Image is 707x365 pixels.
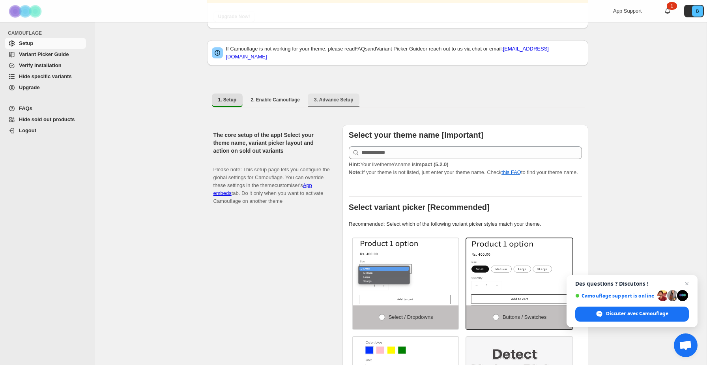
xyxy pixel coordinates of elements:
[5,60,86,71] a: Verify Installation
[667,2,677,10] div: 1
[5,114,86,125] a: Hide sold out products
[606,310,668,317] span: Discuter avec Camouflage
[5,71,86,82] a: Hide specific variants
[684,5,704,17] button: Avatar with initials B
[353,238,459,305] img: Select / Dropdowns
[664,7,671,15] a: 1
[355,46,368,52] a: FAQs
[19,116,75,122] span: Hide sold out products
[5,49,86,60] a: Variant Picker Guide
[5,103,86,114] a: FAQs
[213,158,330,205] p: Please note: This setup page lets you configure the global settings for Camouflage. You can overr...
[503,314,546,320] span: Buttons / Swatches
[349,220,582,228] p: Recommended: Select which of the following variant picker styles match your theme.
[226,45,584,61] p: If Camouflage is not working for your theme, please read and or reach out to us via chat or email:
[376,46,423,52] a: Variant Picker Guide
[19,84,40,90] span: Upgrade
[501,169,521,175] a: this FAQ
[349,161,361,167] strong: Hint:
[19,40,33,46] span: Setup
[349,131,483,139] b: Select your theme name [Important]
[251,97,300,103] span: 2. Enable Camouflage
[349,203,490,212] b: Select variant picker [Recommended]
[575,293,655,299] span: Camouflage support is online
[314,97,353,103] span: 3. Advance Setup
[19,105,32,111] span: FAQs
[349,169,362,175] strong: Note:
[5,125,86,136] a: Logout
[696,9,699,13] text: B
[19,73,72,79] span: Hide specific variants
[613,8,642,14] span: App Support
[389,314,433,320] span: Select / Dropdowns
[19,62,62,68] span: Verify Installation
[8,30,89,36] span: CAMOUFLAGE
[575,307,689,322] span: Discuter avec Camouflage
[5,38,86,49] a: Setup
[19,51,69,57] span: Variant Picker Guide
[349,161,449,167] span: Your live theme's name is
[349,161,582,176] p: If your theme is not listed, just enter your theme name. Check to find your theme name.
[213,131,330,155] h2: The core setup of the app! Select your theme name, variant picker layout and action on sold out v...
[218,97,237,103] span: 1. Setup
[575,281,689,287] span: Des questions ? Discutons !
[6,0,46,22] img: Camouflage
[674,333,698,357] a: Ouvrir le chat
[692,6,703,17] span: Avatar with initials B
[415,161,448,167] strong: Impact (5.2.0)
[466,238,572,305] img: Buttons / Swatches
[19,127,36,133] span: Logout
[5,82,86,93] a: Upgrade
